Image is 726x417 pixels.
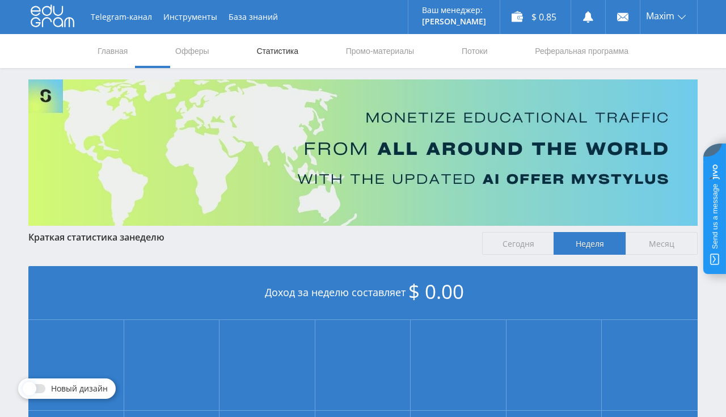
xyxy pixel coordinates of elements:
[422,6,486,15] p: Ваш менеджер:
[255,34,299,68] a: Статистика
[345,34,415,68] a: Промо-материалы
[482,232,554,255] span: Сегодня
[554,232,626,255] span: Неделя
[28,79,698,226] img: Banner
[534,34,630,68] a: Реферальная программа
[174,34,210,68] a: Офферы
[461,34,489,68] a: Потоки
[129,231,164,243] span: неделю
[96,34,129,68] a: Главная
[408,278,464,305] span: $ 0.00
[626,232,698,255] span: Месяц
[28,266,698,320] div: Доход за неделю составляет
[422,17,486,26] p: [PERSON_NAME]
[646,11,674,20] span: Maxim
[51,384,108,393] span: Новый дизайн
[28,232,471,242] div: Краткая статистика за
